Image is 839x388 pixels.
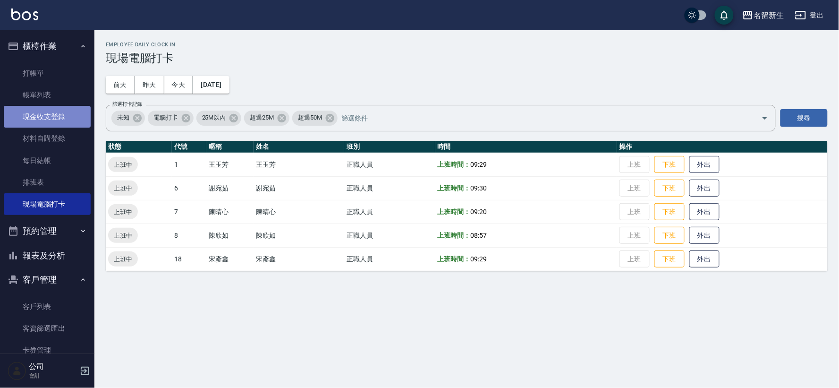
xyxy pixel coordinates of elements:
[4,128,91,149] a: 材料自購登錄
[780,109,828,127] button: 搜尋
[344,153,435,176] td: 正職人員
[791,7,828,24] button: 登出
[344,141,435,153] th: 班別
[206,224,254,247] td: 陳欣如
[106,42,828,48] h2: Employee Daily Clock In
[106,141,172,153] th: 狀態
[617,141,828,153] th: 操作
[689,156,720,173] button: 外出
[196,113,232,122] span: 25M以內
[244,113,280,122] span: 超過25M
[470,232,487,239] span: 08:57
[438,161,471,168] b: 上班時間：
[108,183,138,193] span: 上班中
[654,250,685,268] button: 下班
[106,52,828,65] h3: 現場電腦打卡
[206,200,254,224] td: 陳晴心
[738,6,788,25] button: 名留新生
[654,227,685,244] button: 下班
[4,296,91,318] a: 客戶列表
[254,224,344,247] td: 陳欣如
[689,203,720,221] button: 外出
[292,113,328,122] span: 超過50M
[654,203,685,221] button: 下班
[435,141,617,153] th: 時間
[344,200,435,224] td: 正職人員
[715,6,734,25] button: save
[111,111,145,126] div: 未知
[108,207,138,217] span: 上班中
[470,255,487,263] span: 09:29
[8,362,26,380] img: Person
[689,250,720,268] button: 外出
[172,200,206,224] td: 7
[344,247,435,271] td: 正職人員
[4,193,91,215] a: 現場電腦打卡
[106,76,135,94] button: 前天
[654,156,685,173] button: 下班
[4,219,91,243] button: 預約管理
[654,180,685,197] button: 下班
[470,184,487,192] span: 09:30
[254,141,344,153] th: 姓名
[112,101,142,108] label: 篩選打卡記錄
[206,153,254,176] td: 王玉芳
[438,232,471,239] b: 上班時間：
[172,247,206,271] td: 18
[4,318,91,339] a: 客資篩選匯出
[111,113,135,122] span: 未知
[11,9,38,20] img: Logo
[148,113,184,122] span: 電腦打卡
[344,176,435,200] td: 正職人員
[135,76,164,94] button: 昨天
[254,200,344,224] td: 陳晴心
[29,371,77,380] p: 會計
[4,84,91,106] a: 帳單列表
[108,254,138,264] span: 上班中
[4,267,91,292] button: 客戶管理
[193,76,229,94] button: [DATE]
[196,111,242,126] div: 25M以內
[254,153,344,176] td: 王玉芳
[754,9,784,21] div: 名留新生
[172,141,206,153] th: 代號
[4,106,91,128] a: 現金收支登錄
[206,141,254,153] th: 暱稱
[108,231,138,241] span: 上班中
[172,176,206,200] td: 6
[164,76,194,94] button: 今天
[438,208,471,216] b: 上班時間：
[470,161,487,168] span: 09:29
[438,255,471,263] b: 上班時間：
[244,111,289,126] div: 超過25M
[206,176,254,200] td: 謝宛茹
[172,153,206,176] td: 1
[4,339,91,361] a: 卡券管理
[689,180,720,197] button: 外出
[4,243,91,268] button: 報表及分析
[29,362,77,371] h5: 公司
[108,160,138,170] span: 上班中
[4,62,91,84] a: 打帳單
[206,247,254,271] td: 宋彥鑫
[339,110,745,126] input: 篩選條件
[4,150,91,172] a: 每日結帳
[470,208,487,216] span: 09:20
[254,176,344,200] td: 謝宛茹
[148,111,194,126] div: 電腦打卡
[4,172,91,193] a: 排班表
[292,111,338,126] div: 超過50M
[438,184,471,192] b: 上班時間：
[254,247,344,271] td: 宋彥鑫
[344,224,435,247] td: 正職人員
[172,224,206,247] td: 8
[757,111,772,126] button: Open
[689,227,720,244] button: 外出
[4,34,91,59] button: 櫃檯作業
